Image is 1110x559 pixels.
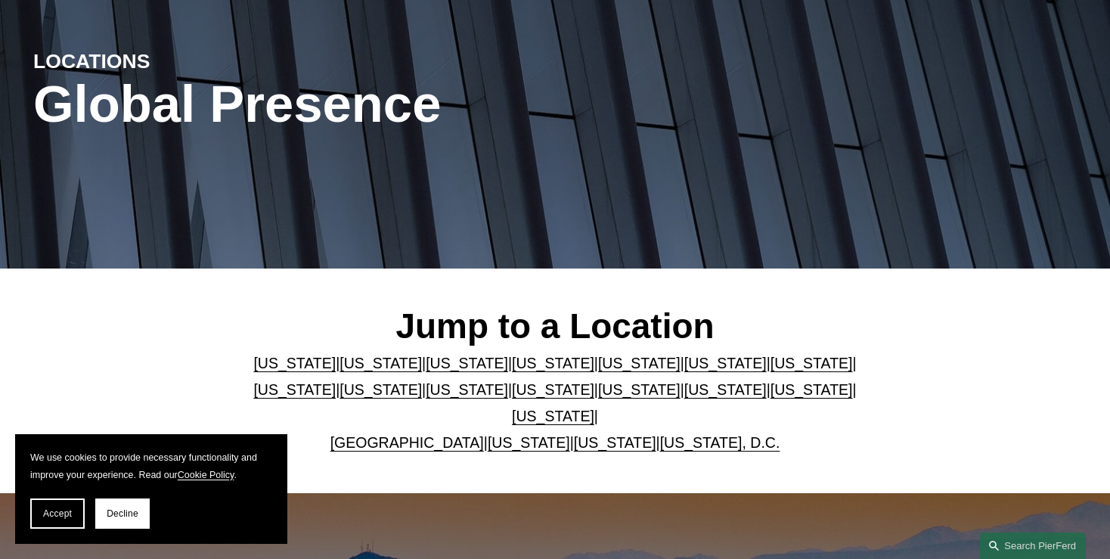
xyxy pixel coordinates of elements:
a: [US_STATE] [253,381,336,398]
a: [US_STATE] [253,355,336,371]
a: [GEOGRAPHIC_DATA] [330,434,484,451]
span: Accept [43,508,72,519]
a: [US_STATE] [770,381,853,398]
a: Search this site [980,533,1086,559]
a: [US_STATE] [684,355,767,371]
a: [US_STATE] [574,434,656,451]
a: Cookie Policy [178,470,234,480]
a: [US_STATE] [770,355,853,371]
span: Decline [107,508,138,519]
a: [US_STATE] [340,381,422,398]
a: [US_STATE], D.C. [660,434,780,451]
a: [US_STATE] [684,381,767,398]
button: Decline [95,498,150,529]
p: | | | | | | | | | | | | | | | | | | [251,350,860,457]
a: [US_STATE] [488,434,570,451]
h2: Jump to a Location [251,306,860,348]
a: [US_STATE] [426,381,508,398]
p: We use cookies to provide necessary functionality and improve your experience. Read our . [30,449,272,483]
h4: LOCATIONS [33,49,294,75]
button: Accept [30,498,85,529]
a: [US_STATE] [426,355,508,371]
a: [US_STATE] [512,381,594,398]
h1: Global Presence [33,75,729,135]
a: [US_STATE] [512,408,594,424]
a: [US_STATE] [598,381,681,398]
section: Cookie banner [15,434,287,544]
a: [US_STATE] [512,355,594,371]
a: [US_STATE] [340,355,422,371]
a: [US_STATE] [598,355,681,371]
